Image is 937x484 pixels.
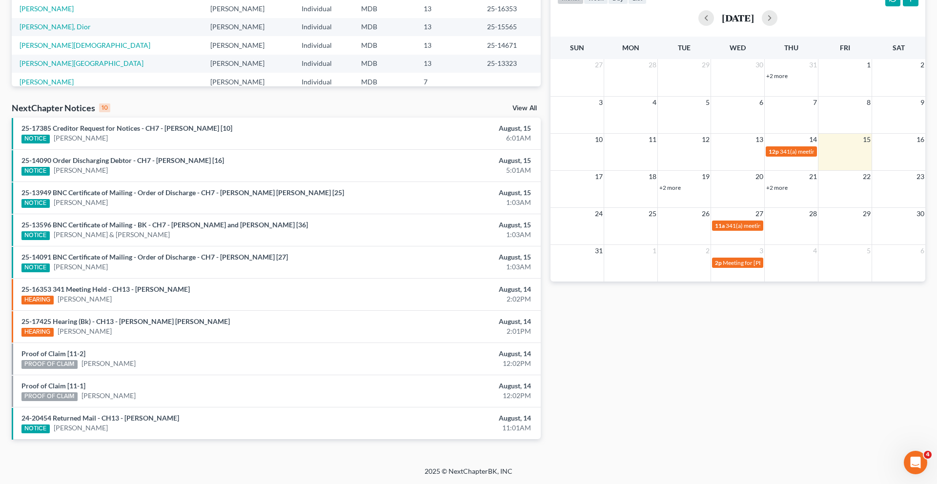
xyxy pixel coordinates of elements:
[294,36,354,54] td: Individual
[840,43,850,52] span: Fri
[20,78,74,86] a: [PERSON_NAME]
[648,134,657,145] span: 11
[758,97,764,108] span: 6
[622,43,639,52] span: Mon
[21,188,344,197] a: 25-13949 BNC Certificate of Mailing - Order of Discharge - CH7 - [PERSON_NAME] [PERSON_NAME] [25]
[12,102,110,114] div: NextChapter Notices
[726,222,867,229] span: 341(a) meeting for [PERSON_NAME] [PERSON_NAME]
[919,245,925,257] span: 6
[904,451,927,474] iframe: Intercom live chat
[367,133,531,143] div: 6:01AM
[701,171,711,182] span: 19
[659,184,681,191] a: +2 more
[20,41,150,49] a: [PERSON_NAME][DEMOGRAPHIC_DATA]
[21,317,230,325] a: 25-17425 Hearing (Bk) - CH13 - [PERSON_NAME] [PERSON_NAME]
[812,97,818,108] span: 7
[701,208,711,220] span: 26
[916,208,925,220] span: 30
[20,59,143,67] a: [PERSON_NAME][GEOGRAPHIC_DATA]
[203,73,293,91] td: [PERSON_NAME]
[416,55,479,73] td: 13
[416,36,479,54] td: 13
[808,59,818,71] span: 31
[754,171,764,182] span: 20
[754,59,764,71] span: 30
[81,391,136,401] a: [PERSON_NAME]
[190,466,747,484] div: 2025 © NextChapterBK, INC
[294,18,354,36] td: Individual
[862,171,872,182] span: 22
[367,262,531,272] div: 1:03AM
[367,188,531,198] div: August, 15
[866,97,872,108] span: 8
[367,349,531,359] div: August, 14
[367,284,531,294] div: August, 14
[21,199,50,208] div: NOTICE
[416,18,479,36] td: 13
[715,259,722,266] span: 2p
[21,253,288,261] a: 25-14091 BNC Certificate of Mailing - Order of Discharge - CH7 - [PERSON_NAME] [27]
[21,221,308,229] a: 25-13596 BNC Certificate of Mailing - BK - CH7 - [PERSON_NAME] and [PERSON_NAME] [36]
[594,245,604,257] span: 31
[916,134,925,145] span: 16
[512,105,537,112] a: View All
[21,156,224,164] a: 25-14090 Order Discharging Debtor - CH7 - [PERSON_NAME] [16]
[21,135,50,143] div: NOTICE
[21,424,50,433] div: NOTICE
[20,22,91,31] a: [PERSON_NAME], Dior
[812,245,818,257] span: 4
[652,245,657,257] span: 1
[701,134,711,145] span: 12
[722,13,754,23] h2: [DATE]
[754,208,764,220] span: 27
[893,43,905,52] span: Sat
[21,263,50,272] div: NOTICE
[21,124,232,132] a: 25-17385 Creditor Request for Notices - CH7 - [PERSON_NAME] [10]
[715,222,725,229] span: 11a
[81,359,136,368] a: [PERSON_NAME]
[705,97,711,108] span: 5
[367,326,531,336] div: 2:01PM
[766,184,788,191] a: +2 more
[678,43,691,52] span: Tue
[769,148,779,155] span: 12p
[367,317,531,326] div: August, 14
[754,134,764,145] span: 13
[367,123,531,133] div: August, 15
[353,18,416,36] td: MDB
[730,43,746,52] span: Wed
[594,208,604,220] span: 24
[21,167,50,176] div: NOTICE
[808,208,818,220] span: 28
[21,285,190,293] a: 25-16353 341 Meeting Held - CH13 - [PERSON_NAME]
[780,148,874,155] span: 341(a) meeting for [PERSON_NAME]
[479,55,540,73] td: 25-13323
[594,59,604,71] span: 27
[367,230,531,240] div: 1:03AM
[866,245,872,257] span: 5
[701,59,711,71] span: 29
[353,55,416,73] td: MDB
[58,294,112,304] a: [PERSON_NAME]
[21,392,78,401] div: PROOF OF CLAIM
[862,208,872,220] span: 29
[916,171,925,182] span: 23
[20,4,74,13] a: [PERSON_NAME]
[648,208,657,220] span: 25
[862,134,872,145] span: 15
[652,97,657,108] span: 4
[594,134,604,145] span: 10
[58,326,112,336] a: [PERSON_NAME]
[367,359,531,368] div: 12:02PM
[367,423,531,433] div: 11:01AM
[784,43,798,52] span: Thu
[479,18,540,36] td: 25-15565
[54,198,108,207] a: [PERSON_NAME]
[21,360,78,369] div: PROOF OF CLAIM
[808,134,818,145] span: 14
[648,59,657,71] span: 28
[766,72,788,80] a: +2 more
[294,55,354,73] td: Individual
[367,413,531,423] div: August, 14
[723,259,799,266] span: Meeting for [PERSON_NAME]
